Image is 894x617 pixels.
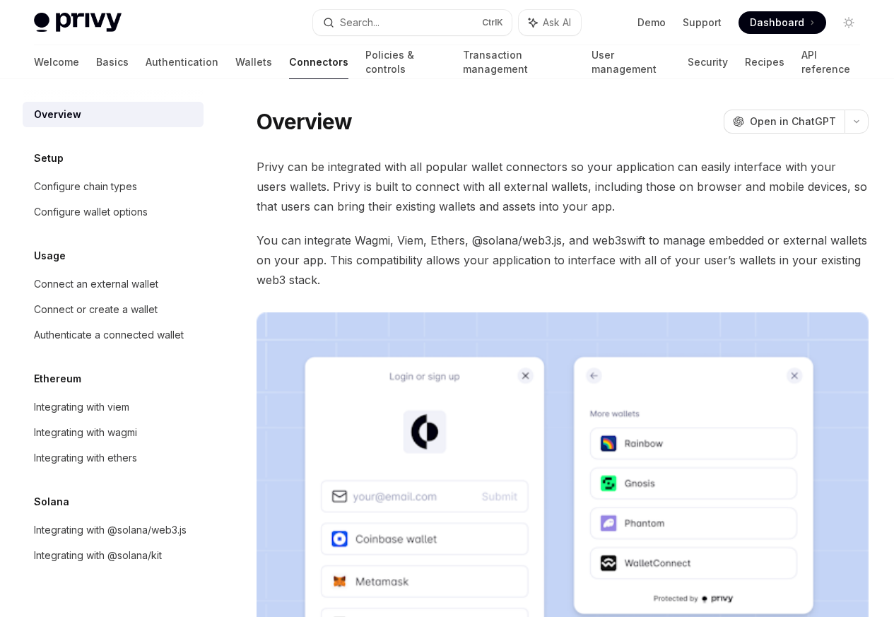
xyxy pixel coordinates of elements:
span: Ask AI [543,16,571,30]
div: Authenticate a connected wallet [34,327,184,343]
img: light logo [34,13,122,33]
span: Privy can be integrated with all popular wallet connectors so your application can easily interfa... [257,157,869,216]
a: API reference [801,45,860,79]
span: Dashboard [750,16,804,30]
button: Ask AI [519,10,581,35]
a: Integrating with wagmi [23,420,204,445]
div: Integrating with viem [34,399,129,416]
div: Connect an external wallet [34,276,158,293]
div: Integrating with ethers [34,449,137,466]
h5: Setup [34,150,64,167]
a: Support [683,16,722,30]
a: Basics [96,45,129,79]
span: Ctrl K [482,17,503,28]
a: Connectors [289,45,348,79]
div: Connect or create a wallet [34,301,158,318]
a: Overview [23,102,204,127]
div: Integrating with @solana/kit [34,547,162,564]
a: User management [592,45,671,79]
div: Configure chain types [34,178,137,195]
a: Dashboard [739,11,826,34]
div: Configure wallet options [34,204,148,221]
a: Policies & controls [365,45,446,79]
div: Search... [340,14,380,31]
a: Authentication [146,45,218,79]
a: Integrating with ethers [23,445,204,471]
a: Authenticate a connected wallet [23,322,204,348]
div: Integrating with @solana/web3.js [34,522,187,539]
a: Integrating with @solana/web3.js [23,517,204,543]
a: Recipes [745,45,784,79]
h5: Usage [34,247,66,264]
a: Welcome [34,45,79,79]
a: Integrating with @solana/kit [23,543,204,568]
div: Overview [34,106,81,123]
a: Configure chain types [23,174,204,199]
a: Transaction management [463,45,575,79]
a: Configure wallet options [23,199,204,225]
a: Security [688,45,728,79]
button: Search...CtrlK [313,10,512,35]
div: Integrating with wagmi [34,424,137,441]
a: Demo [637,16,666,30]
a: Connect or create a wallet [23,297,204,322]
span: You can integrate Wagmi, Viem, Ethers, @solana/web3.js, and web3swift to manage embedded or exter... [257,230,869,290]
h5: Solana [34,493,69,510]
h5: Ethereum [34,370,81,387]
button: Toggle dark mode [837,11,860,34]
h1: Overview [257,109,352,134]
span: Open in ChatGPT [750,114,836,129]
a: Integrating with viem [23,394,204,420]
a: Connect an external wallet [23,271,204,297]
a: Wallets [235,45,272,79]
button: Open in ChatGPT [724,110,845,134]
